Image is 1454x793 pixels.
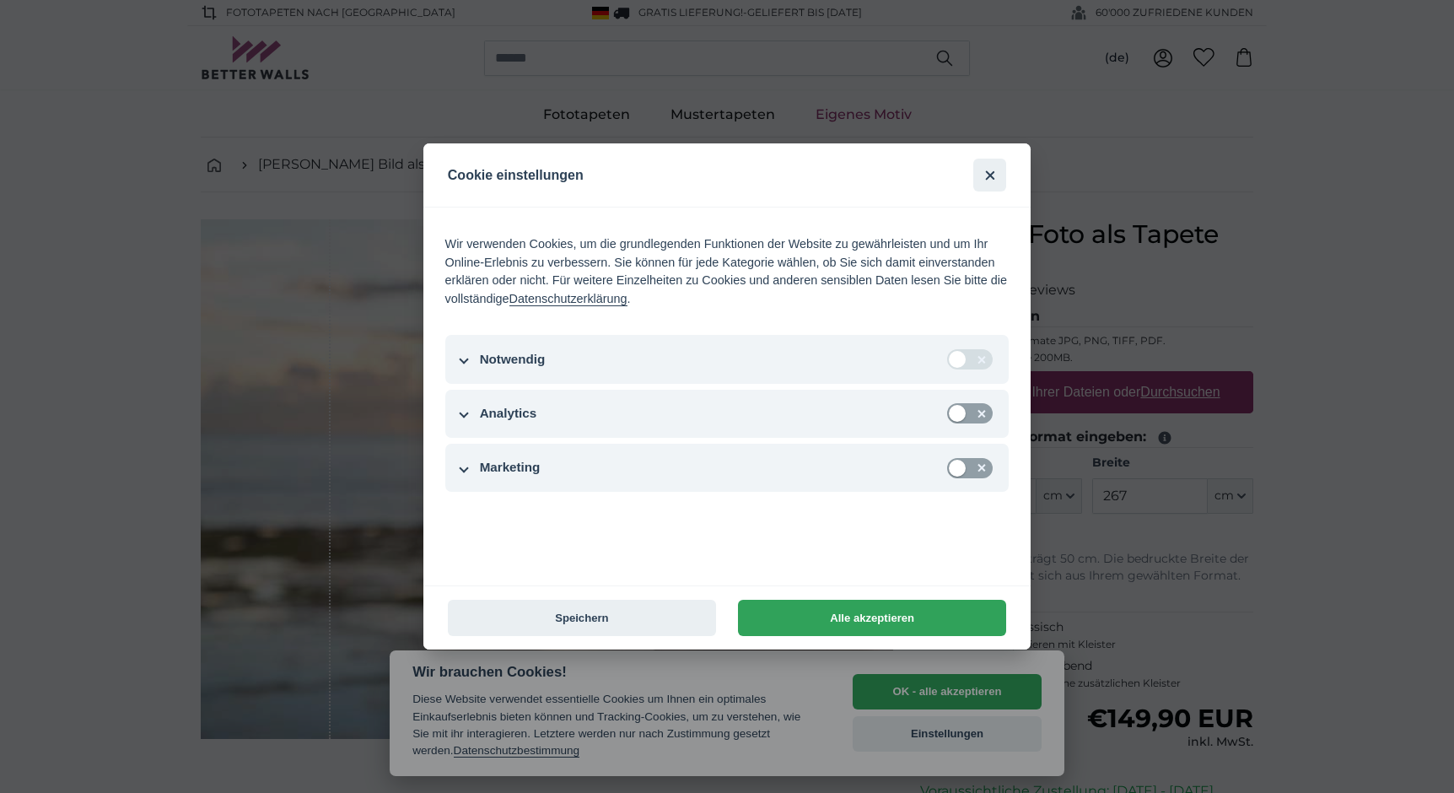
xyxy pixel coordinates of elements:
a: Datenschutzerklärung [509,292,627,306]
button: Notwendig [445,335,1010,384]
button: Analytics [445,390,1010,439]
h2: Cookie einstellungen [448,143,897,207]
button: Alle akzeptieren [738,600,1006,636]
div: Wir verwenden Cookies, um die grundlegenden Funktionen der Website zu gewährleisten und um Ihr On... [445,235,1010,308]
button: schliessen [973,159,1006,192]
button: Marketing [445,444,1010,493]
button: Speichern [448,600,716,636]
